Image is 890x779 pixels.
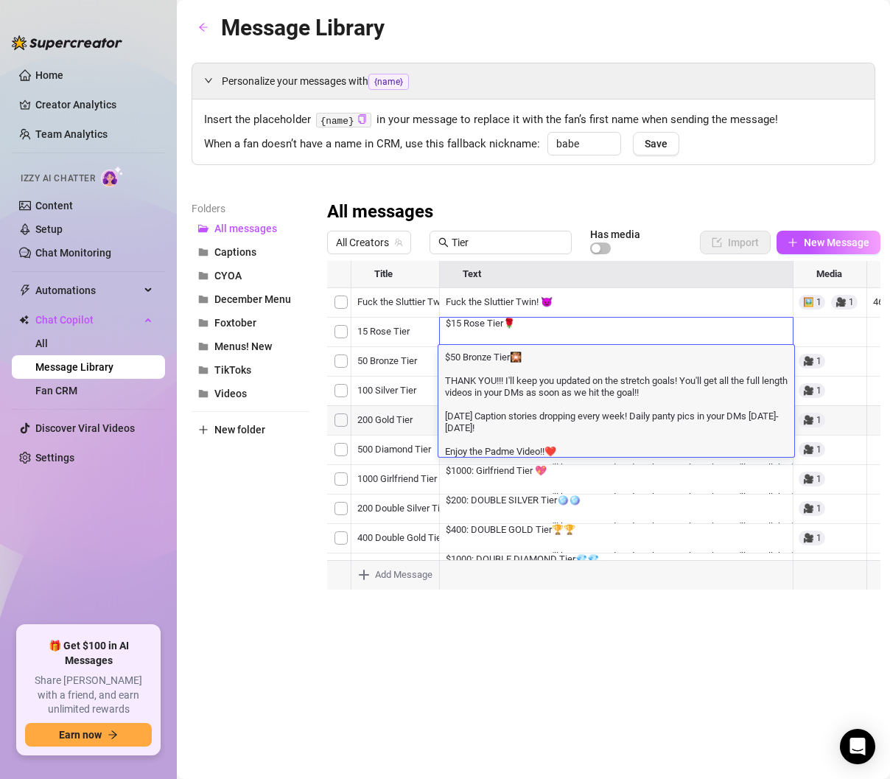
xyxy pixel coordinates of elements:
a: Home [35,69,63,81]
button: Save [633,132,679,156]
button: December Menu [192,287,309,311]
span: All messages [214,223,277,234]
a: Team Analytics [35,128,108,140]
span: Chat Copilot [35,308,140,332]
button: Foxtober [192,311,309,335]
span: When a fan doesn’t have a name in CRM, use this fallback nickname: [204,136,540,153]
span: folder [198,318,209,328]
a: All [35,338,48,349]
span: Insert the placeholder in your message to replace it with the fan’s first name when sending the m... [204,111,863,129]
a: Discover Viral Videos [35,422,135,434]
span: New folder [214,424,265,436]
button: New Message [777,231,880,254]
button: Import [700,231,771,254]
button: All messages [192,217,309,240]
button: Click to Copy [357,114,367,125]
span: 🎁 Get $100 in AI Messages [25,639,152,668]
button: Menus! New [192,335,309,358]
span: {name} [368,74,409,90]
code: {name} [316,113,371,128]
a: Content [35,200,73,212]
span: Foxtober [214,317,256,329]
div: Personalize your messages with{name} [192,63,875,99]
span: TikToks [214,364,251,376]
button: Videos [192,382,309,405]
button: Earn nowarrow-right [25,723,152,747]
button: Captions [192,240,309,264]
span: expanded [204,76,213,85]
h3: All messages [327,200,433,224]
span: Share [PERSON_NAME] with a friend, and earn unlimited rewards [25,674,152,717]
span: plus [788,237,798,248]
span: folder [198,341,209,352]
span: Save [645,138,667,150]
span: arrow-right [108,730,118,740]
span: copy [357,114,367,124]
span: Izzy AI Chatter [21,172,95,186]
article: Folders [192,200,309,217]
span: Personalize your messages with [222,73,863,90]
img: logo-BBDzfeDw.svg [12,35,122,50]
span: folder [198,294,209,304]
button: New folder [192,418,309,441]
span: plus [198,425,209,435]
span: Earn now [59,729,102,741]
a: Creator Analytics [35,93,153,116]
a: Settings [35,452,74,464]
span: December Menu [214,293,291,305]
button: TikToks [192,358,309,382]
span: folder-open [198,223,209,234]
span: team [394,238,403,247]
img: Chat Copilot [19,315,29,325]
span: Automations [35,279,140,302]
span: arrow-left [198,22,209,32]
textarea: $50 Bronze Tier🎇 THANK YOU!!! I'll keep you updated on the stretch goals! You'll get all the full... [438,349,794,457]
span: Captions [214,246,256,258]
span: search [438,237,449,248]
span: folder [198,365,209,375]
img: AI Chatter [101,166,124,187]
a: Message Library [35,361,113,373]
span: CYOA [214,270,242,282]
span: Videos [214,388,247,399]
a: Chat Monitoring [35,247,111,259]
a: Fan CRM [35,385,77,397]
div: Open Intercom Messenger [840,729,875,764]
button: CYOA [192,264,309,287]
input: Search messages [452,234,563,251]
span: Menus! New [214,340,272,352]
article: Message Library [221,10,385,45]
span: thunderbolt [19,284,31,296]
span: folder [198,247,209,257]
article: Has media [590,230,640,239]
span: All Creators [336,231,402,254]
span: New Message [804,237,869,248]
a: Setup [35,223,63,235]
span: folder [198,388,209,399]
span: folder [198,270,209,281]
